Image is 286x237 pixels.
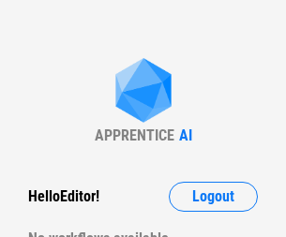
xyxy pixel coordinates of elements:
img: Apprentice AI [106,58,181,126]
button: Logout [169,182,258,212]
div: APPRENTICE [95,126,174,144]
div: Hello Editor ! [28,182,99,212]
div: AI [179,126,192,144]
span: Logout [192,189,234,204]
